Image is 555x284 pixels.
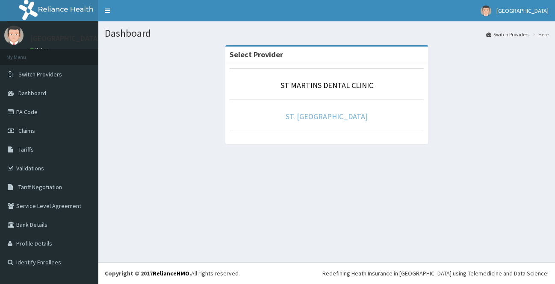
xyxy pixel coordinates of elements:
[98,262,555,284] footer: All rights reserved.
[322,269,549,278] div: Redefining Heath Insurance in [GEOGRAPHIC_DATA] using Telemedicine and Data Science!
[153,269,189,277] a: RelianceHMO
[4,26,24,45] img: User Image
[286,111,368,121] a: ST. [GEOGRAPHIC_DATA]
[18,183,62,191] span: Tariff Negotiation
[18,70,62,78] span: Switch Providers
[496,7,549,15] span: [GEOGRAPHIC_DATA]
[530,31,549,38] li: Here
[30,35,100,42] p: [GEOGRAPHIC_DATA]
[230,50,283,59] strong: Select Provider
[105,269,191,277] strong: Copyright © 2017 .
[280,80,373,90] a: ST MARTINS DENTAL CLINIC
[481,6,491,16] img: User Image
[30,47,50,53] a: Online
[486,31,529,38] a: Switch Providers
[18,146,34,153] span: Tariffs
[18,89,46,97] span: Dashboard
[18,127,35,135] span: Claims
[105,28,549,39] h1: Dashboard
